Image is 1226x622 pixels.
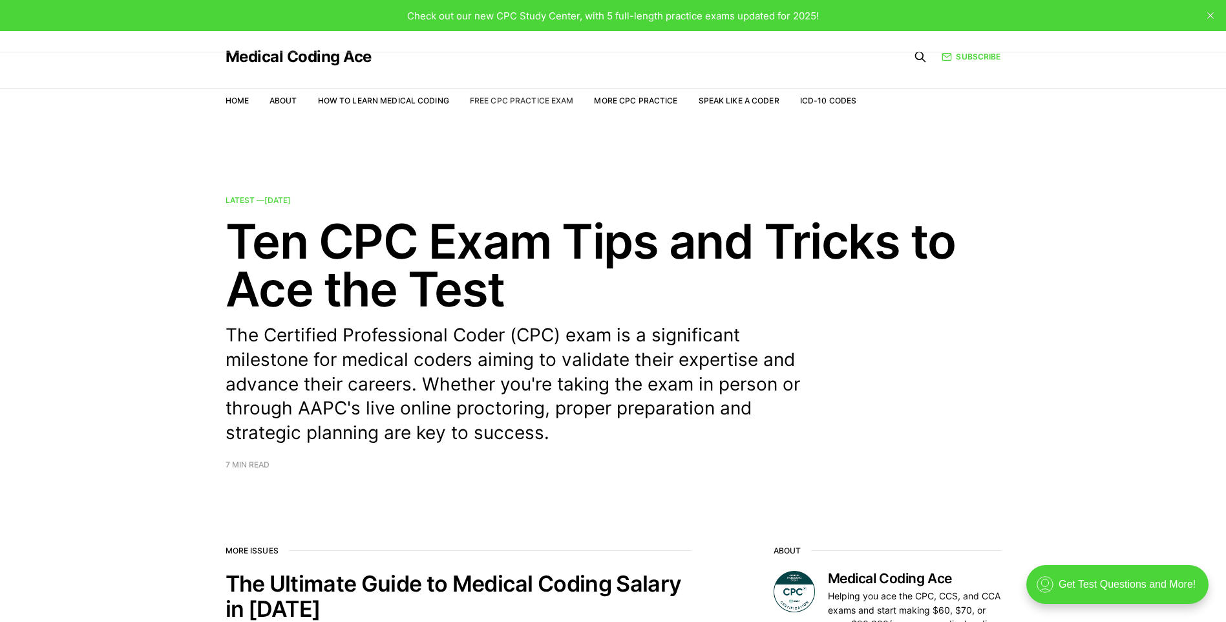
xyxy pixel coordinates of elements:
[942,50,1000,63] a: Subscribe
[407,10,819,22] span: Check out our new CPC Study Center, with 5 full-length practice exams updated for 2025!
[226,461,270,469] span: 7 min read
[270,96,297,105] a: About
[1200,5,1221,26] button: close
[226,571,691,621] h2: The Ultimate Guide to Medical Coding Salary in [DATE]
[594,96,677,105] a: More CPC Practice
[226,217,1001,313] h2: Ten CPC Exam Tips and Tricks to Ace the Test
[828,571,1001,586] h3: Medical Coding Ace
[226,195,291,205] span: Latest —
[470,96,574,105] a: Free CPC Practice Exam
[774,571,815,612] img: Medical Coding Ace
[800,96,856,105] a: ICD-10 Codes
[226,96,249,105] a: Home
[226,49,372,65] a: Medical Coding Ace
[264,195,291,205] time: [DATE]
[1015,559,1226,622] iframe: portal-trigger
[774,546,1001,555] h2: About
[699,96,779,105] a: Speak Like a Coder
[226,197,1001,469] a: Latest —[DATE] Ten CPC Exam Tips and Tricks to Ace the Test The Certified Professional Coder (CPC...
[226,546,691,555] h2: More issues
[318,96,449,105] a: How to Learn Medical Coding
[226,323,820,445] p: The Certified Professional Coder (CPC) exam is a significant milestone for medical coders aiming ...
